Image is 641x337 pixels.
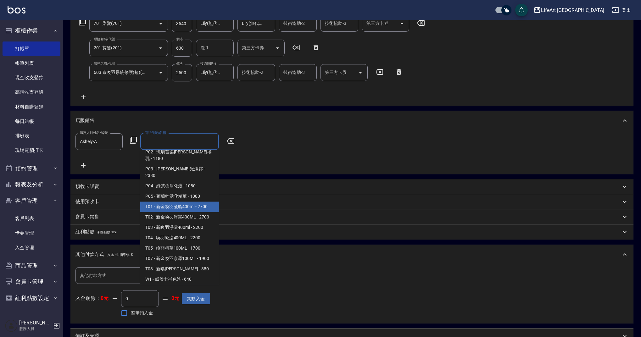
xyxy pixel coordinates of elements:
[3,41,60,56] a: 打帳單
[3,56,60,70] a: 帳單列表
[98,230,117,234] span: 剩餘點數: 129
[107,252,134,257] span: 入金可用餘額: 0
[171,295,179,302] strong: 0元
[140,274,219,285] span: W1 - 威傑士補色洗 - 640
[3,176,60,193] button: 報表及分析
[19,320,51,326] h5: [PERSON_NAME]
[3,129,60,143] a: 排班表
[75,251,133,258] p: 其他付款方式
[101,295,109,301] strong: 0元
[156,68,166,78] button: Open
[515,4,528,16] button: save
[3,257,60,274] button: 商品管理
[70,194,633,209] div: 使用預收卡
[8,6,25,14] img: Logo
[70,111,633,131] div: 店販銷售
[176,61,183,66] label: 價格
[3,160,60,177] button: 預約管理
[156,43,166,53] button: Open
[3,211,60,226] a: 客戶列表
[140,233,219,243] span: T04 - 喚羽凝脂400ML - 2200
[75,198,99,205] p: 使用預收卡
[94,37,115,41] label: 服務名稱/代號
[3,70,60,85] a: 現金收支登錄
[140,147,219,164] span: P02 - 琉璃苣柔[PERSON_NAME]捲乳 - 1180
[3,240,60,255] a: 入金管理
[3,100,60,114] a: 材料自購登錄
[397,19,407,29] button: Open
[541,6,604,14] div: LifeArt [GEOGRAPHIC_DATA]
[70,224,633,240] div: 紅利點數剩餘點數: 129
[355,68,365,78] button: Open
[70,179,633,194] div: 預收卡販賣
[5,319,18,332] img: Person
[3,114,60,129] a: 每日結帳
[75,183,99,190] p: 預收卡販賣
[531,4,607,17] button: LifeArt [GEOGRAPHIC_DATA]
[140,191,219,202] span: P05 - 葡萄幹活化精華 - 1080
[140,264,219,274] span: T08 - 新喚[PERSON_NAME] - 880
[80,130,108,135] label: 服務人員姓名/編號
[131,310,153,316] span: 整筆扣入金
[156,19,166,29] button: Open
[3,226,60,240] a: 卡券管理
[3,273,60,290] button: 會員卡管理
[140,254,219,264] span: T07 - 新金喚羽京澤100ML - 1900
[70,245,633,265] div: 其他付款方式入金可用餘額: 0
[94,61,115,66] label: 服務名稱/代號
[70,209,633,224] div: 會員卡銷售
[145,130,166,135] label: 商品代號/名稱
[140,181,219,191] span: P04 - 綠茶樹淨化液 - 1080
[182,293,210,305] button: 異動入金
[3,290,60,306] button: 紅利點數設定
[140,223,219,233] span: T03 - 新喚羽淨露400ml - 2200
[200,61,216,66] label: 技術協助-1
[609,4,633,16] button: 登出
[3,23,60,39] button: 櫃檯作業
[140,202,219,212] span: T01 - 新金喚羽凝脂400ml - 2700
[19,326,51,332] p: 服務人員
[75,213,99,220] p: 會員卡銷售
[176,37,183,41] label: 價格
[75,229,117,235] p: 紅利點數
[75,295,109,302] p: 入金剩餘：
[3,143,60,157] a: 現場電腦打卡
[75,117,94,124] p: 店販銷售
[3,193,60,209] button: 客戶管理
[140,164,219,181] span: P03 - [PERSON_NAME]光燦露 - 2380
[140,243,219,254] span: T05 - 喚羽精華100ML - 1700
[272,43,282,53] button: Open
[140,212,219,223] span: T02 - 新金喚羽淨露400ML - 2700
[3,85,60,99] a: 高階收支登錄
